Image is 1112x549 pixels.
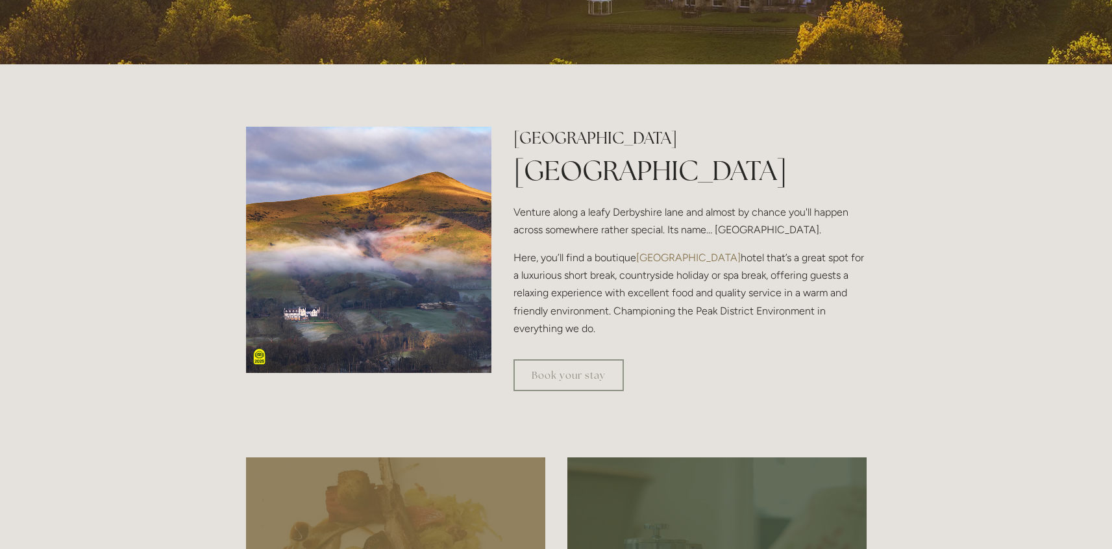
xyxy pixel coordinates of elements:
p: Venture along a leafy Derbyshire lane and almost by chance you'll happen across somewhere rather ... [513,203,866,238]
h1: [GEOGRAPHIC_DATA] [513,151,866,190]
h2: [GEOGRAPHIC_DATA] [513,127,866,149]
a: Book your stay [513,359,624,391]
p: Here, you’ll find a boutique hotel that’s a great spot for a luxurious short break, countryside h... [513,249,866,337]
a: [GEOGRAPHIC_DATA] [636,251,741,264]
